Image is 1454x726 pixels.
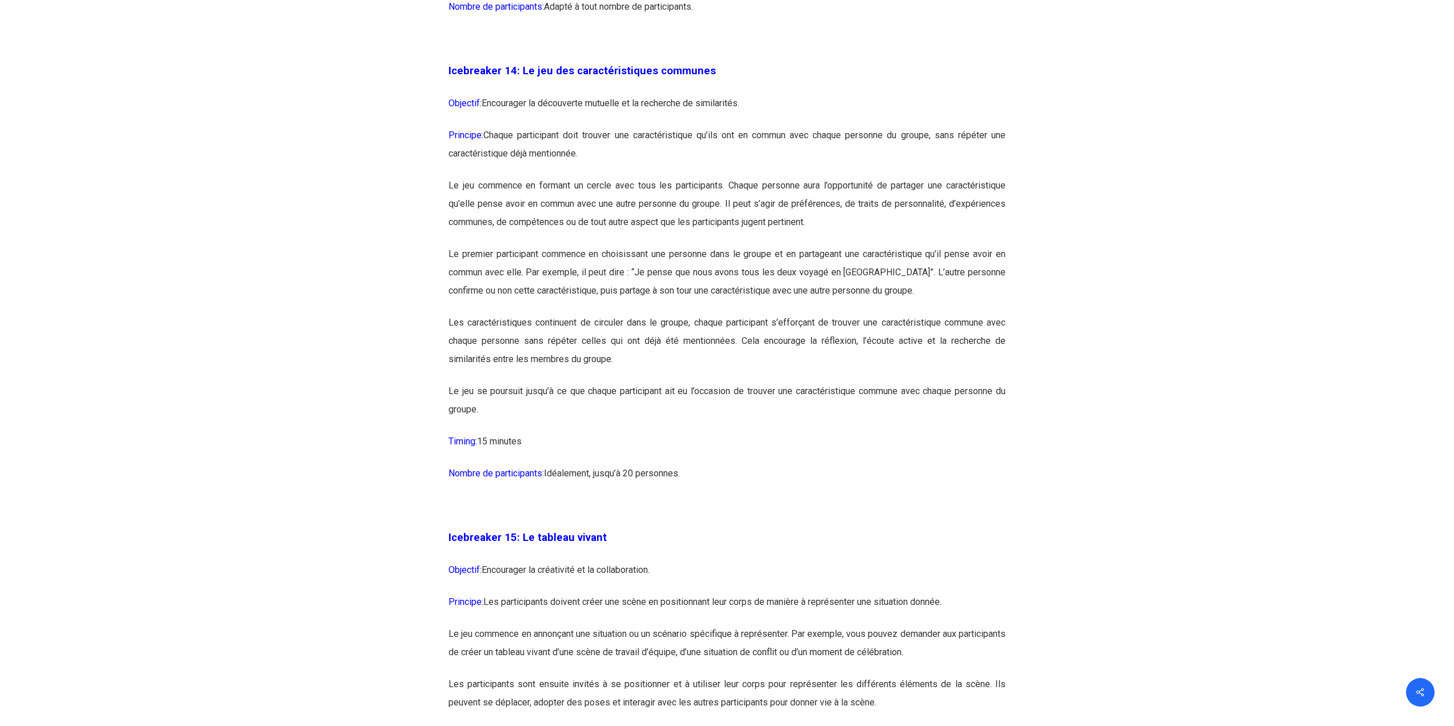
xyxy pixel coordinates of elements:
span: Timing: [448,436,477,447]
p: Encourager la créativité et la collaboration. [448,561,1006,593]
p: Les caractéristiques continuent de circuler dans le groupe, chaque participant s’efforçant de tro... [448,314,1006,382]
span: Objectif: [448,98,482,109]
p: Le jeu se poursuit jusqu’à ce que chaque participant ait eu l’occasion de trouver une caractérist... [448,382,1006,432]
p: Les participants doivent créer une scène en positionnant leur corps de manière à représenter une ... [448,593,1006,625]
p: Le jeu commence en annonçant une situation ou un scénario spécifique à représenter. Par exemple, ... [448,625,1006,675]
p: Encourager la découverte mutuelle et la recherche de similarités. [448,94,1006,126]
p: Les participants sont ensuite invités à se positionner et à utiliser leur corps pour représenter ... [448,675,1006,725]
p: Le premier participant commence en choisissant une personne dans le groupe et en partageant une c... [448,245,1006,314]
p: Chaque participant doit trouver une caractéristique qu’ils ont en commun avec chaque personne du ... [448,126,1006,177]
span: Objectif: [448,564,482,575]
span: Icebreaker 14: Le jeu des caractéristiques communes [448,65,716,77]
p: Idéalement, jusqu’à 20 personnes. [448,464,1006,496]
p: 15 minutes [448,432,1006,464]
span: Nombre de participants: [448,468,544,479]
span: Principe: [448,596,483,607]
span: Nombre de participants: [448,1,544,12]
p: Le jeu commence en formant un cercle avec tous les participants. Chaque personne aura l’opportuni... [448,177,1006,245]
span: Icebreaker 15: Le tableau vivant [448,531,607,544]
span: Principe: [448,130,483,141]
